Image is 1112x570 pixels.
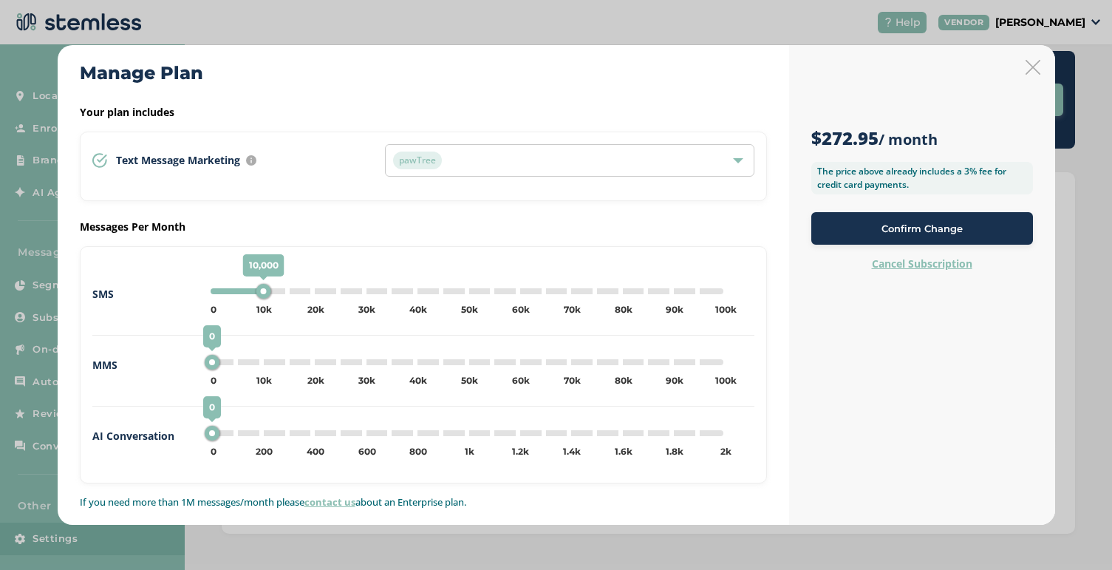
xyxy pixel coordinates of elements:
label: The price above already includes a 3% fee for credit card payments. [811,162,1033,194]
div: 10k [256,374,272,387]
div: 0 [211,374,216,387]
img: icon-info-236977d2.svg [246,155,256,166]
div: 90k [666,374,683,387]
div: 20k [307,303,324,316]
div: 40k [409,374,427,387]
span: 10,000 [242,254,284,276]
div: 60k [512,303,530,316]
span: 0 [203,325,221,347]
div: 20k [307,374,324,387]
div: 1.6k [615,445,632,458]
div: 30k [358,303,375,316]
label: AI Conversation [92,428,193,444]
div: 1.4k [563,445,581,458]
div: 0 [211,303,216,316]
label: Cancel Subscription [872,257,972,271]
div: 100k [715,303,737,316]
span: pawTree [393,152,442,169]
div: 80k [615,374,632,387]
div: 70k [564,374,581,387]
div: 60k [512,374,530,387]
label: Your plan includes [80,104,767,120]
div: 50k [461,374,478,387]
div: 30k [358,374,375,387]
div: 80k [615,303,632,316]
div: 800 [409,445,427,458]
div: 50k [461,303,478,316]
div: 400 [307,445,324,458]
div: 600 [358,445,376,458]
div: 1.8k [666,445,683,458]
div: 10k [256,303,272,316]
div: 1.2k [512,445,529,458]
div: 100k [715,374,737,387]
div: 1k [465,445,474,458]
h3: / month [811,126,1033,150]
div: 90k [666,303,683,316]
a: contact us [304,495,355,509]
iframe: Chat Widget [1038,499,1112,570]
span: Confirm Change [881,222,963,237]
strong: $272.95 [811,126,879,150]
div: 70k [564,303,581,316]
p: If you need more than 1M messages/month please about an Enterprise plan. [80,495,767,510]
button: Confirm Change [811,212,1033,245]
label: MMS [92,357,193,373]
div: 2k [720,445,731,458]
span: 0 [203,396,221,418]
label: Messages Per Month [80,219,767,234]
div: 0 [211,445,216,458]
label: SMS [92,286,193,302]
div: 40k [409,303,427,316]
h2: Manage Plan [80,60,203,86]
div: 200 [256,445,273,458]
span: Text Message Marketing [116,155,240,166]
